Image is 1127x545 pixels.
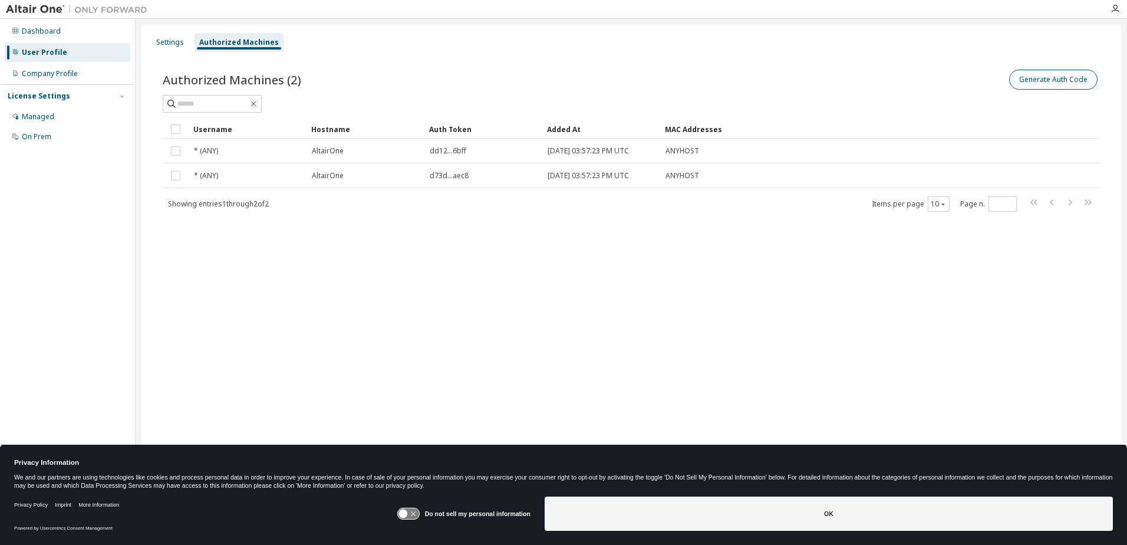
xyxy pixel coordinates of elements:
button: 10 [931,199,947,209]
span: dd12...6bff [430,146,466,156]
div: Auth Token [429,120,538,139]
span: AltairOne [312,146,344,156]
span: ANYHOST [665,146,699,156]
span: * (ANY) [194,146,218,156]
img: Altair One [6,4,153,15]
div: License Settings [8,91,70,101]
button: Generate Auth Code [1009,70,1098,90]
div: Managed [22,112,54,122]
span: [DATE] 03:57:23 PM UTC [548,171,629,180]
div: Settings [156,38,184,47]
div: Authorized Machines [199,38,279,47]
div: Username [193,120,302,139]
span: * (ANY) [194,171,218,180]
span: Page n. [960,196,1017,212]
div: Company Profile [22,69,78,78]
div: On Prem [22,132,51,142]
span: d73d...aec8 [430,171,469,180]
div: MAC Addresses [665,120,976,139]
span: Showing entries 1 through 2 of 2 [168,199,269,209]
span: [DATE] 03:57:23 PM UTC [548,146,629,156]
span: ANYHOST [665,171,699,180]
div: Added At [547,120,655,139]
div: User Profile [22,48,67,57]
span: Items per page [872,196,950,212]
div: Dashboard [22,27,61,36]
span: AltairOne [312,171,344,180]
div: Hostname [311,120,420,139]
span: Authorized Machines (2) [163,71,301,88]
